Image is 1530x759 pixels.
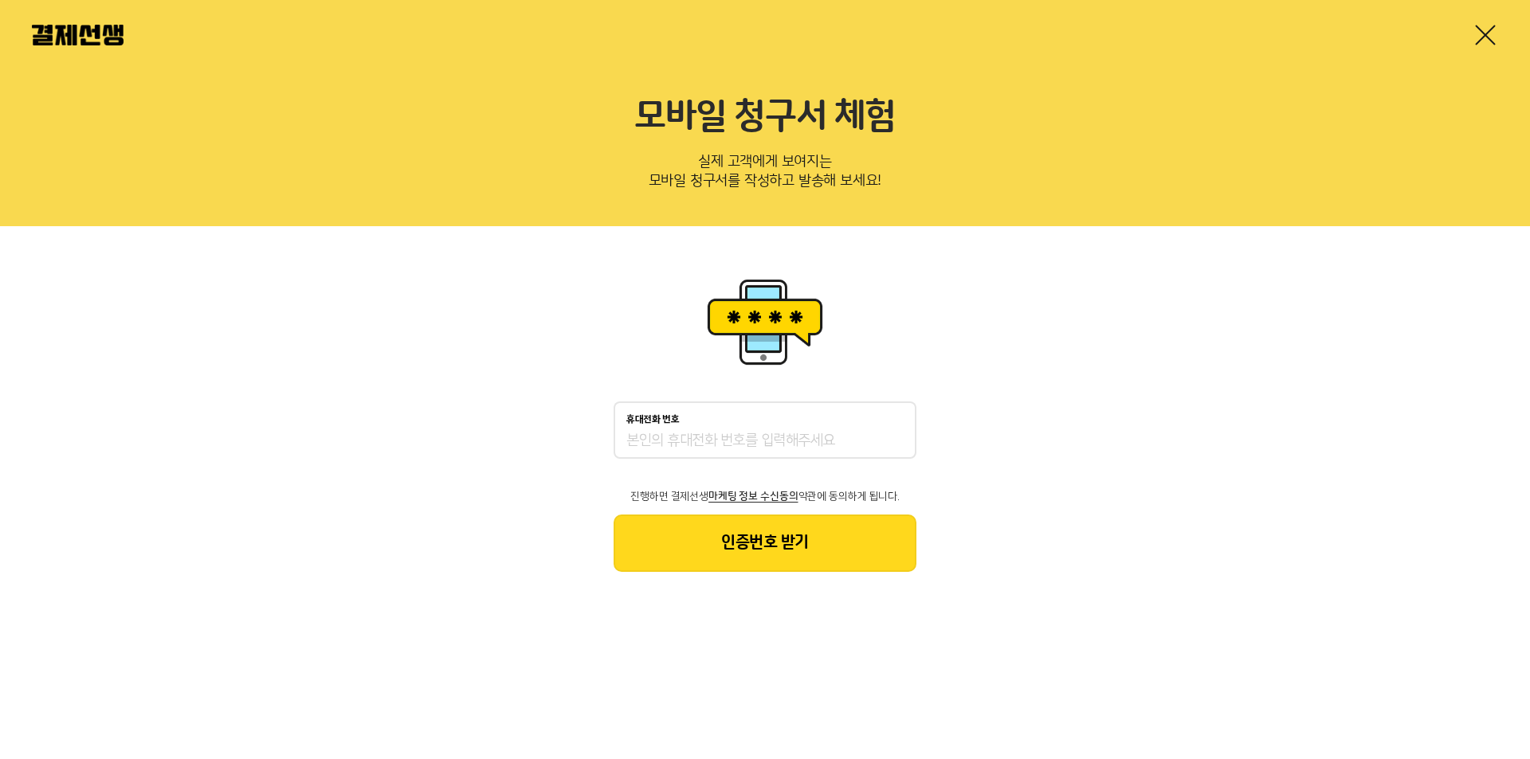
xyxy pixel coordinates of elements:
span: 마케팅 정보 수신동의 [708,491,798,502]
p: 실제 고객에게 보여지는 모바일 청구서를 작성하고 발송해 보세요! [32,148,1498,201]
button: 인증번호 받기 [614,514,916,572]
img: 결제선생 [32,25,124,45]
p: 진행하면 결제선생 약관에 동의하게 됩니다. [614,491,916,502]
h2: 모바일 청구서 체험 [32,96,1498,139]
img: 휴대폰인증 이미지 [701,274,829,370]
p: 휴대전화 번호 [626,414,680,425]
input: 휴대전화 번호 [626,432,904,451]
